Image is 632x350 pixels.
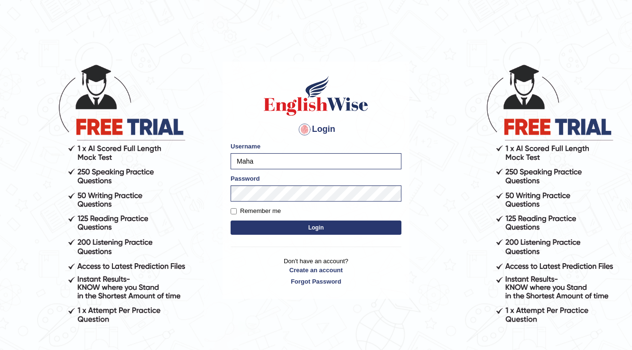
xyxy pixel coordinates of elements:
[231,257,401,286] p: Don't have an account?
[231,122,401,137] h4: Login
[231,221,401,235] button: Login
[231,174,260,183] label: Password
[231,142,260,151] label: Username
[262,74,370,117] img: Logo of English Wise sign in for intelligent practice with AI
[231,277,401,286] a: Forgot Password
[231,206,281,216] label: Remember me
[231,208,237,214] input: Remember me
[231,266,401,275] a: Create an account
